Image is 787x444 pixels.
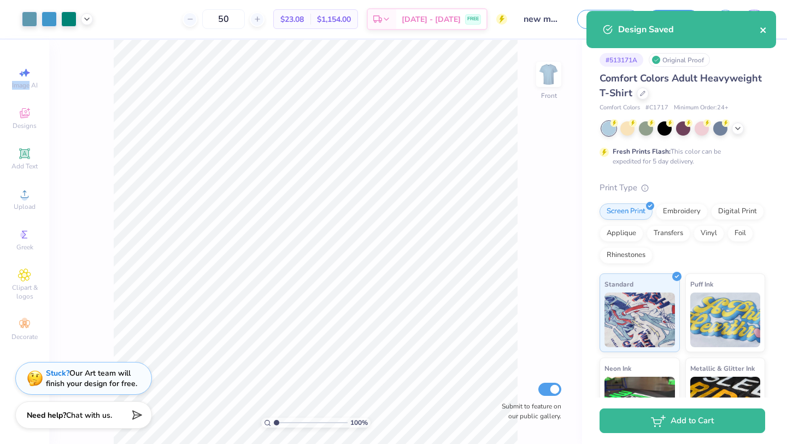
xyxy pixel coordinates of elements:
label: Submit to feature on our public gallery. [496,401,561,421]
span: Chat with us. [66,410,112,420]
div: # 513171A [600,53,643,67]
div: Applique [600,225,643,242]
input: – – [202,9,245,29]
img: Puff Ink [690,293,761,347]
span: $23.08 [280,14,304,25]
strong: Need help? [27,410,66,420]
div: Our Art team will finish your design for free. [46,368,137,389]
span: 100 % [350,418,368,428]
span: [DATE] - [DATE] [402,14,461,25]
div: Foil [727,225,753,242]
span: Greek [16,243,33,252]
div: Screen Print [600,203,653,220]
button: close [760,23,767,36]
strong: Fresh Prints Flash: [613,147,671,156]
span: $1,154.00 [317,14,351,25]
span: FREE [467,15,479,23]
input: Untitled Design [515,8,569,30]
span: Neon Ink [604,363,631,374]
span: Decorate [11,332,38,341]
div: Front [541,91,557,101]
div: Digital Print [711,203,764,220]
button: Add to Cart [600,408,765,433]
div: Design Saved [618,23,760,36]
img: Metallic & Glitter Ink [690,377,761,431]
strong: Stuck? [46,368,69,378]
div: Transfers [647,225,690,242]
span: Minimum Order: 24 + [674,103,729,113]
img: Neon Ink [604,377,675,431]
span: Puff Ink [690,278,713,290]
img: Front [538,63,560,85]
button: Save as [577,10,639,29]
div: Embroidery [656,203,708,220]
span: Add Text [11,162,38,171]
div: Rhinestones [600,247,653,264]
div: This color can be expedited for 5 day delivery. [613,147,747,166]
span: Clipart & logos [5,283,44,301]
div: Vinyl [694,225,724,242]
span: Comfort Colors Adult Heavyweight T-Shirt [600,72,762,100]
div: Original Proof [649,53,710,67]
span: Comfort Colors [600,103,640,113]
span: Standard [604,278,633,290]
img: Standard [604,293,675,347]
span: # C1717 [645,103,668,113]
span: Metallic & Glitter Ink [690,363,755,374]
span: Upload [14,202,36,211]
span: Designs [13,121,37,130]
span: Image AI [12,81,38,90]
div: Print Type [600,182,765,194]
